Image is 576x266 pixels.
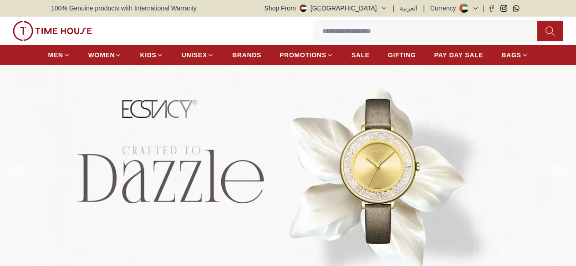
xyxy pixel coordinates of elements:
[434,47,484,63] a: PAY DAY SALE
[513,5,520,12] a: Whatsapp
[182,47,214,63] a: UNISEX
[48,50,63,60] span: MEN
[393,4,395,13] span: |
[48,47,70,63] a: MEN
[388,47,416,63] a: GIFTING
[300,5,307,12] img: United Arab Emirates
[352,47,370,63] a: SALE
[430,4,460,13] div: Currency
[232,47,261,63] a: BRANDS
[280,47,333,63] a: PROMOTIONS
[265,4,387,13] button: Shop From[GEOGRAPHIC_DATA]
[88,50,115,60] span: WOMEN
[434,50,484,60] span: PAY DAY SALE
[280,50,326,60] span: PROMOTIONS
[51,4,197,13] span: 100% Genuine products with International Warranty
[501,47,528,63] a: BAGS
[488,5,495,12] a: Facebook
[182,50,207,60] span: UNISEX
[388,50,416,60] span: GIFTING
[88,47,122,63] a: WOMEN
[400,4,418,13] button: العربية
[423,4,425,13] span: |
[232,50,261,60] span: BRANDS
[483,4,484,13] span: |
[500,5,507,12] a: Instagram
[140,50,156,60] span: KIDS
[501,50,521,60] span: BAGS
[140,47,163,63] a: KIDS
[352,50,370,60] span: SALE
[13,21,92,41] img: ...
